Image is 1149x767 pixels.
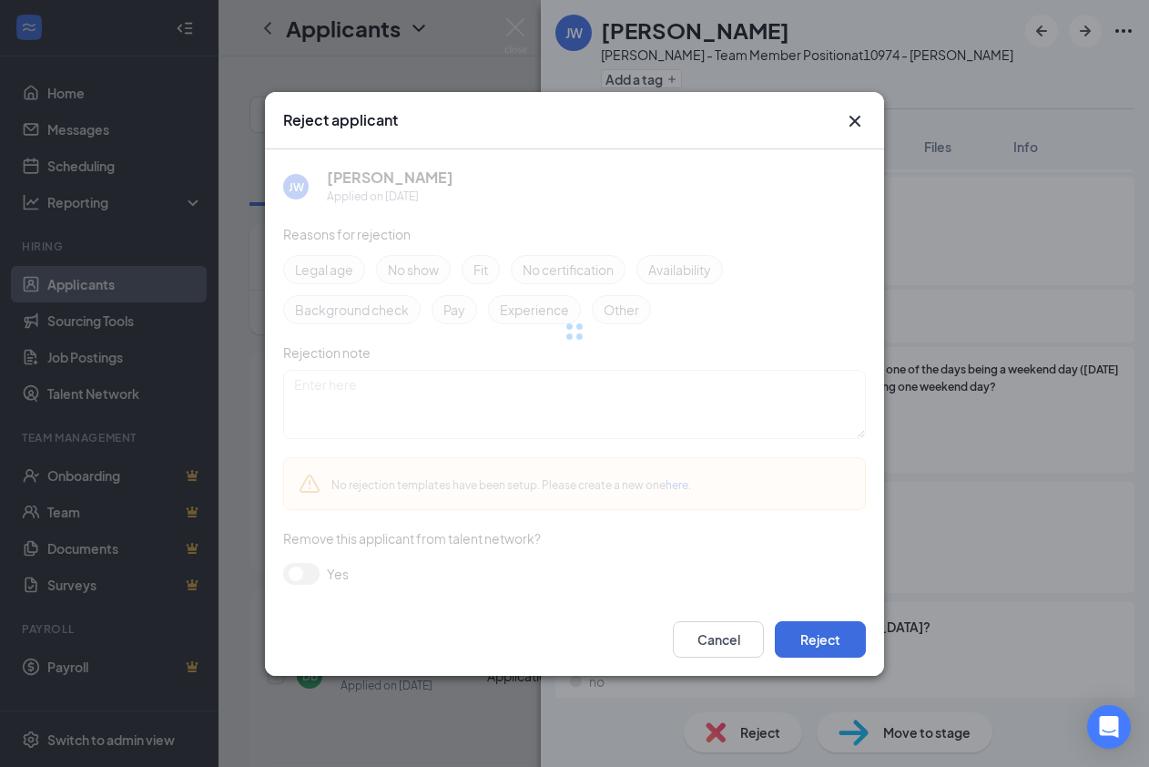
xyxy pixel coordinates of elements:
svg: Cross [844,110,866,132]
button: Reject [775,621,866,658]
h3: Reject applicant [283,110,398,130]
button: Cancel [673,621,764,658]
div: Open Intercom Messenger [1087,705,1131,749]
button: Close [844,110,866,132]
